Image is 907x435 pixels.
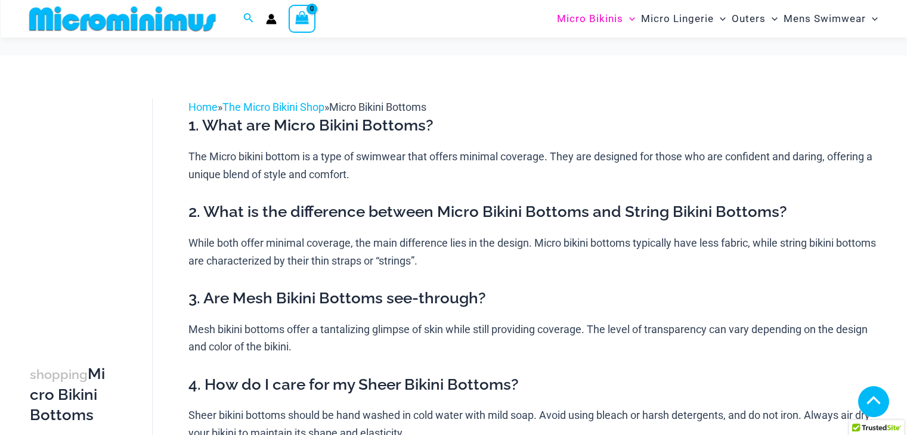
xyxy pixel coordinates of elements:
a: Account icon link [266,14,277,24]
img: MM SHOP LOGO FLAT [24,5,221,32]
h3: 4. How do I care for my Sheer Bikini Bottoms? [188,375,883,395]
p: While both offer minimal coverage, the main difference lies in the design. Micro bikini bottoms t... [188,234,883,269]
span: Outers [732,4,766,34]
h3: 1. What are Micro Bikini Bottoms? [188,116,883,136]
span: Mens Swimwear [784,4,866,34]
span: Micro Lingerie [641,4,714,34]
iframe: TrustedSite Certified [30,89,137,327]
span: Micro Bikini Bottoms [329,101,426,113]
a: Home [188,101,218,113]
a: View Shopping Cart, empty [289,5,316,32]
a: The Micro Bikini Shop [222,101,324,113]
span: » » [188,101,426,113]
span: Menu Toggle [766,4,778,34]
a: Search icon link [243,11,254,26]
p: Mesh bikini bottoms offer a tantalizing glimpse of skin while still providing coverage. The level... [188,321,883,356]
a: OutersMenu ToggleMenu Toggle [729,4,781,34]
h3: Micro Bikini Bottoms [30,364,110,425]
span: Menu Toggle [623,4,635,34]
span: shopping [30,367,88,382]
span: Menu Toggle [714,4,726,34]
nav: Site Navigation [552,2,883,36]
a: Micro LingerieMenu ToggleMenu Toggle [638,4,729,34]
span: Micro Bikinis [557,4,623,34]
span: Menu Toggle [866,4,878,34]
a: Micro BikinisMenu ToggleMenu Toggle [554,4,638,34]
p: The Micro bikini bottom is a type of swimwear that offers minimal coverage. They are designed for... [188,148,883,183]
a: Mens SwimwearMenu ToggleMenu Toggle [781,4,881,34]
h3: 2. What is the difference between Micro Bikini Bottoms and String Bikini Bottoms? [188,202,883,222]
h3: 3. Are Mesh Bikini Bottoms see-through? [188,288,883,309]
